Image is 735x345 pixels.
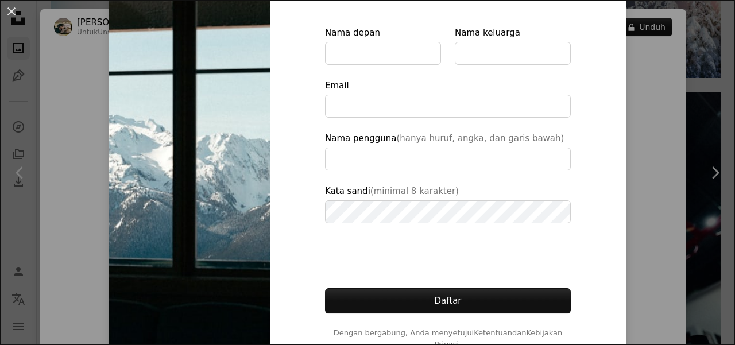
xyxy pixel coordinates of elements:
label: Kata sandi [325,184,571,223]
button: Daftar [325,288,571,313]
label: Nama pengguna [325,131,571,170]
input: Nama pengguna(hanya huruf, angka, dan garis bawah) [325,148,571,170]
input: Kata sandi(minimal 8 karakter) [325,200,571,223]
a: Ketentuan [474,328,512,337]
span: (hanya huruf, angka, dan garis bawah) [397,133,564,144]
label: Nama depan [325,26,441,65]
input: Email [325,95,571,118]
input: Nama keluarga [455,42,571,65]
span: (minimal 8 karakter) [370,186,459,196]
label: Email [325,79,571,118]
input: Nama depan [325,42,441,65]
label: Nama keluarga [455,26,571,65]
